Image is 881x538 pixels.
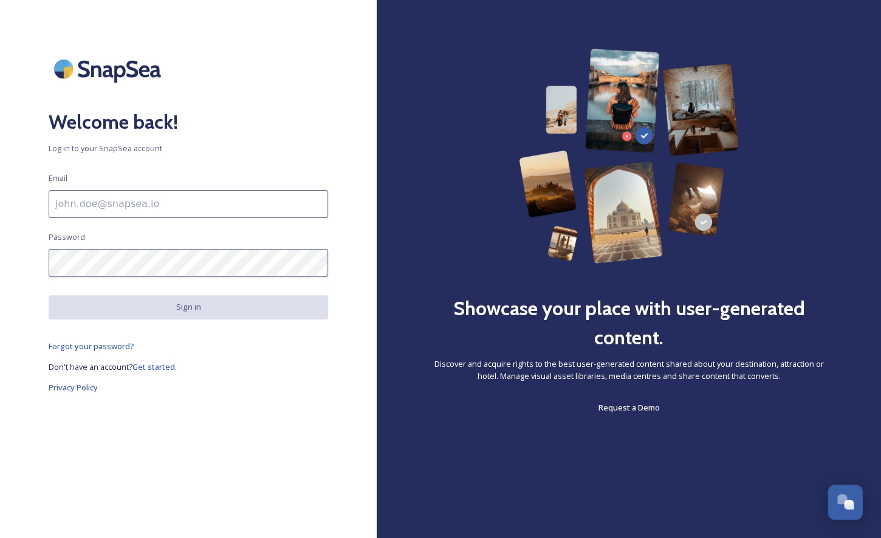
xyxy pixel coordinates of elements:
[425,294,832,352] h2: Showcase your place with user-generated content.
[519,49,739,264] img: 63b42ca75bacad526042e722_Group%20154-p-800.png
[49,143,328,154] span: Log in to your SnapSea account
[49,295,328,319] button: Sign in
[49,361,132,372] span: Don't have an account?
[49,231,85,243] span: Password
[425,358,832,381] span: Discover and acquire rights to the best user-generated content shared about your destination, att...
[49,172,67,184] span: Email
[49,107,328,137] h2: Welcome back!
[49,339,328,353] a: Forgot your password?
[598,400,660,415] a: Request a Demo
[49,190,328,218] input: john.doe@snapsea.io
[49,49,170,89] img: SnapSea Logo
[132,361,177,372] span: Get started.
[49,380,328,395] a: Privacy Policy
[49,359,328,374] a: Don't have an account?Get started.
[49,341,134,352] span: Forgot your password?
[828,485,863,520] button: Open Chat
[598,402,660,413] span: Request a Demo
[49,382,98,393] span: Privacy Policy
